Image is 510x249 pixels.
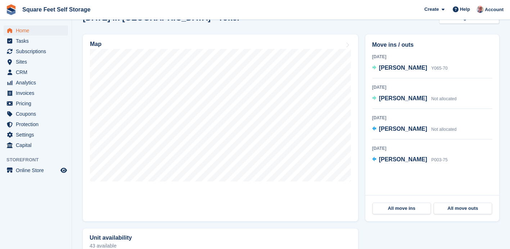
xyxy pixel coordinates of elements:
[16,119,59,129] span: Protection
[477,6,484,13] img: David Greer
[372,155,448,165] a: [PERSON_NAME] P003-75
[4,78,68,88] a: menu
[19,4,93,15] a: Square Feet Self Storage
[6,156,72,163] span: Storefront
[4,109,68,119] a: menu
[4,57,68,67] a: menu
[16,67,59,77] span: CRM
[4,36,68,46] a: menu
[16,98,59,109] span: Pricing
[90,243,351,248] p: 43 available
[373,203,431,214] a: All move ins
[6,4,17,15] img: stora-icon-8386f47178a22dfd0bd8f6a31ec36ba5ce8667c1dd55bd0f319d3a0aa187defe.svg
[16,78,59,88] span: Analytics
[4,88,68,98] a: menu
[372,64,448,73] a: [PERSON_NAME] Y065-70
[372,115,492,121] div: [DATE]
[16,57,59,67] span: Sites
[460,6,470,13] span: Help
[431,157,447,162] span: P003-75
[16,26,59,36] span: Home
[16,130,59,140] span: Settings
[16,88,59,98] span: Invoices
[434,203,492,214] a: All move outs
[4,165,68,175] a: menu
[372,41,492,49] h2: Move ins / outs
[431,96,456,101] span: Not allocated
[485,6,504,13] span: Account
[16,36,59,46] span: Tasks
[379,126,427,132] span: [PERSON_NAME]
[4,130,68,140] a: menu
[4,26,68,36] a: menu
[4,67,68,77] a: menu
[83,34,358,221] a: Map
[372,125,457,134] a: [PERSON_NAME] Not allocated
[372,94,457,103] a: [PERSON_NAME] Not allocated
[379,95,427,101] span: [PERSON_NAME]
[16,46,59,56] span: Subscriptions
[4,140,68,150] a: menu
[431,127,456,132] span: Not allocated
[90,41,101,47] h2: Map
[4,98,68,109] a: menu
[424,6,439,13] span: Create
[90,235,132,241] h2: Unit availability
[372,145,492,152] div: [DATE]
[431,66,447,71] span: Y065-70
[379,65,427,71] span: [PERSON_NAME]
[16,109,59,119] span: Coupons
[16,140,59,150] span: Capital
[59,166,68,175] a: Preview store
[372,54,492,60] div: [DATE]
[379,156,427,162] span: [PERSON_NAME]
[4,119,68,129] a: menu
[372,84,492,91] div: [DATE]
[4,46,68,56] a: menu
[16,165,59,175] span: Online Store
